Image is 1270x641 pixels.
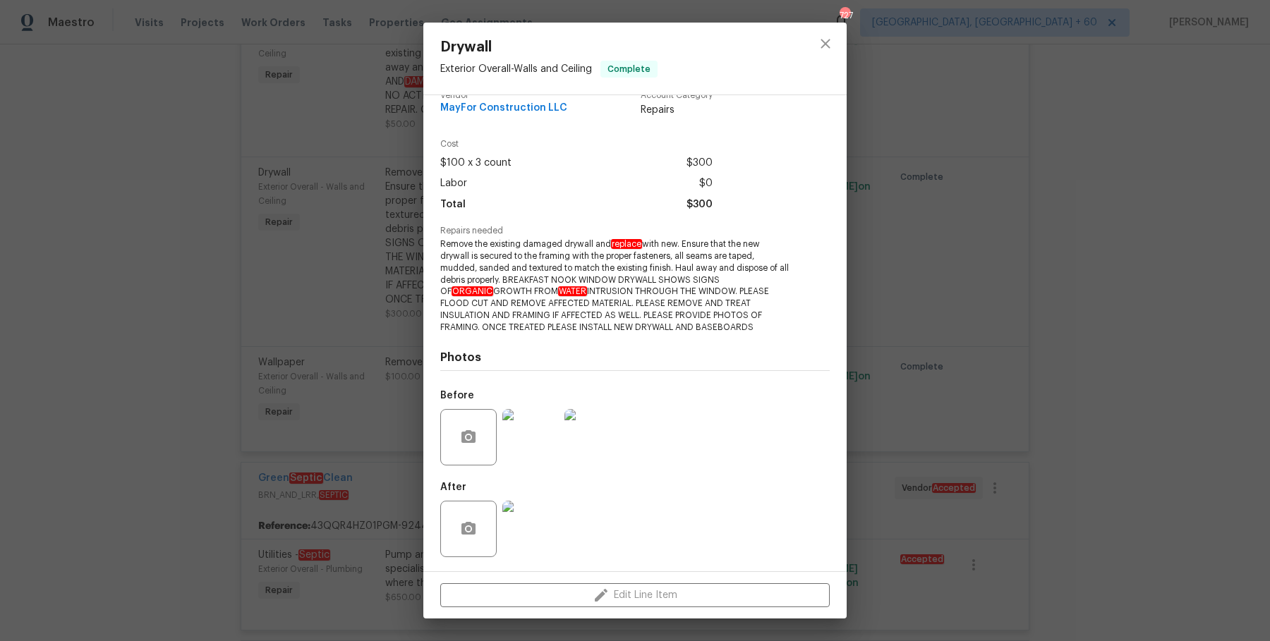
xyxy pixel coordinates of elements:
span: Account Category [641,91,713,100]
span: $300 [687,195,713,215]
span: MayFor Construction LLC [440,103,567,114]
span: $300 [687,153,713,173]
span: Remove the existing damaged drywall and with new. Ensure that the new drywall is secured to the f... [440,238,791,333]
span: Repairs needed [440,226,830,236]
span: Exterior Overall - Walls and Ceiling [440,64,592,74]
span: Complete [602,62,656,76]
button: close [809,27,842,61]
h5: After [440,482,466,492]
span: Vendor [440,91,567,100]
em: WATER [558,286,587,296]
span: Drywall [440,39,658,55]
span: Total [440,195,466,215]
span: $100 x 3 count [440,153,512,173]
em: ORGANIC [452,286,493,296]
h4: Photos [440,350,830,365]
span: Labor [440,173,467,194]
em: replace [611,239,642,249]
h5: Before [440,391,474,401]
span: $0 [699,173,713,194]
div: 727 [840,8,849,23]
span: Repairs [641,103,713,117]
span: Cost [440,140,713,149]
